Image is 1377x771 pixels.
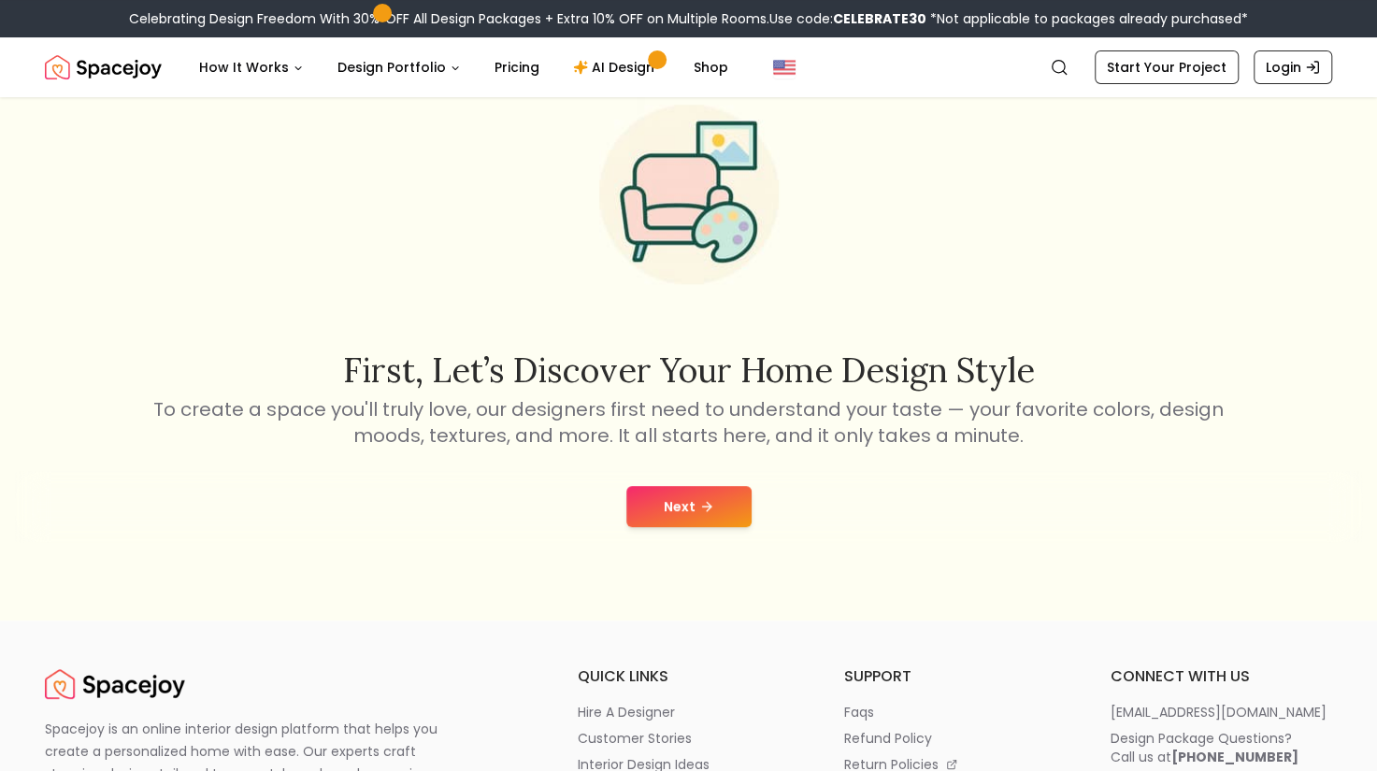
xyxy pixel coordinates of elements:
img: Spacejoy Logo [45,49,162,86]
h2: First, let’s discover your home design style [151,351,1227,389]
button: Design Portfolio [323,49,476,86]
h6: connect with us [1111,665,1332,688]
h6: support [844,665,1066,688]
button: How It Works [184,49,319,86]
img: Start Style Quiz Illustration [569,75,809,314]
p: refund policy [844,729,932,748]
a: Design Package Questions?Call us at[PHONE_NUMBER] [1111,729,1332,766]
nav: Main [184,49,743,86]
a: Spacejoy [45,665,185,703]
a: faqs [844,703,1066,721]
b: [PHONE_NUMBER] [1171,748,1298,766]
img: Spacejoy Logo [45,665,185,703]
div: Design Package Questions? Call us at [1111,729,1298,766]
a: Spacejoy [45,49,162,86]
h6: quick links [578,665,799,688]
img: United States [773,56,796,79]
p: customer stories [578,729,692,748]
a: customer stories [578,729,799,748]
a: refund policy [844,729,1066,748]
a: AI Design [558,49,675,86]
a: [EMAIL_ADDRESS][DOMAIN_NAME] [1111,703,1332,721]
span: Use code: [769,9,926,28]
a: Login [1254,50,1332,84]
div: Celebrating Design Freedom With 30% OFF All Design Packages + Extra 10% OFF on Multiple Rooms. [129,9,1248,28]
a: Start Your Project [1095,50,1239,84]
b: CELEBRATE30 [833,9,926,28]
a: hire a designer [578,703,799,721]
span: *Not applicable to packages already purchased* [926,9,1248,28]
p: faqs [844,703,874,721]
p: To create a space you'll truly love, our designers first need to understand your taste — your fav... [151,396,1227,449]
nav: Global [45,37,1332,97]
p: hire a designer [578,703,675,721]
button: Next [626,486,752,527]
a: Shop [679,49,743,86]
a: Pricing [480,49,554,86]
p: [EMAIL_ADDRESS][DOMAIN_NAME] [1111,703,1327,721]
